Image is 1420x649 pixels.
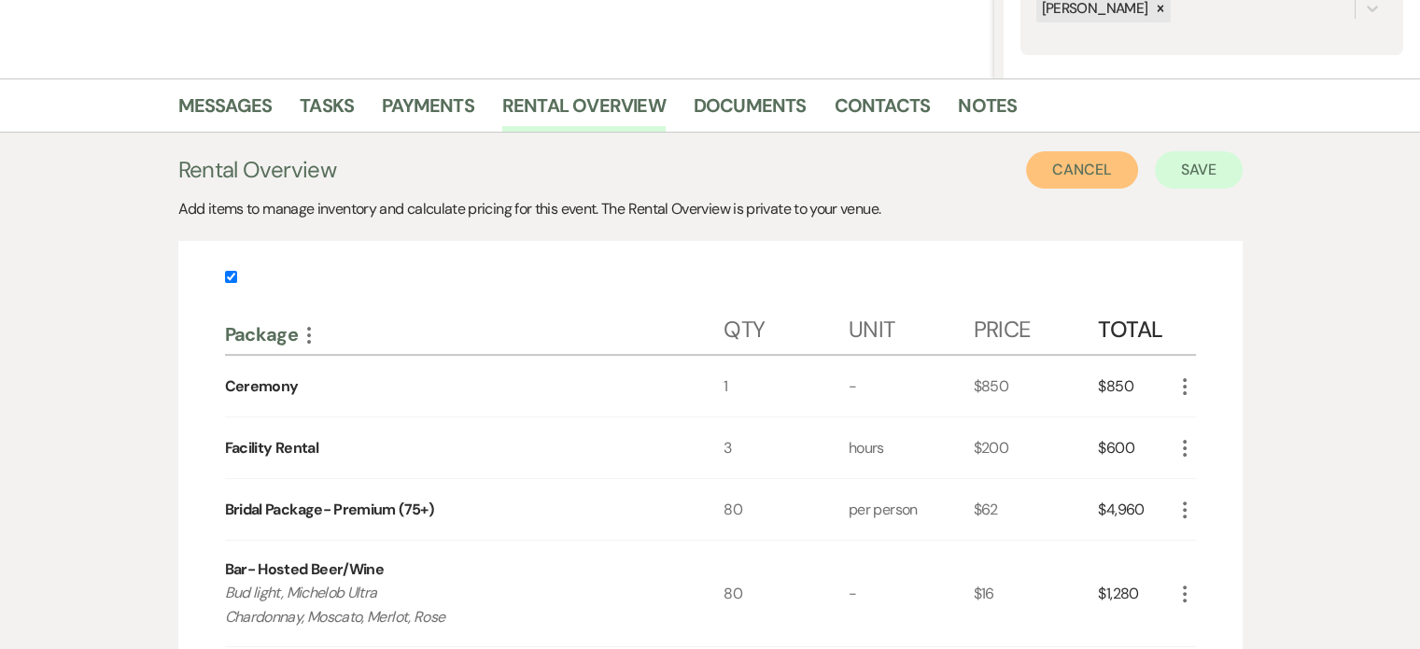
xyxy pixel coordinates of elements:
[1026,151,1138,189] button: Cancel
[1155,151,1243,189] button: Save
[974,298,1099,354] div: Price
[974,356,1099,416] div: $850
[849,298,974,354] div: Unit
[502,91,666,132] a: Rental Overview
[225,558,385,581] div: Bar- Hosted Beer/Wine
[724,479,849,540] div: 80
[724,541,849,646] div: 80
[849,479,974,540] div: per person
[958,91,1017,132] a: Notes
[300,91,354,132] a: Tasks
[694,91,807,132] a: Documents
[178,198,1243,220] div: Add items to manage inventory and calculate pricing for this event. The Rental Overview is privat...
[225,581,674,628] p: Bud light, Michelob Ultra Chardonnay, Moscato, Merlot, Rose
[724,417,849,478] div: 3
[1098,479,1173,540] div: $4,960
[1098,356,1173,416] div: $850
[225,437,318,459] div: Facility Rental
[1098,298,1173,354] div: Total
[1098,417,1173,478] div: $600
[849,356,974,416] div: -
[178,91,273,132] a: Messages
[382,91,474,132] a: Payments
[835,91,931,132] a: Contacts
[974,417,1099,478] div: $200
[225,375,299,398] div: Ceremony
[724,298,849,354] div: Qty
[225,499,433,521] div: Bridal Package- Premium (75+)
[225,322,724,346] div: Package
[849,417,974,478] div: hours
[1098,541,1173,646] div: $1,280
[849,541,974,646] div: -
[974,541,1099,646] div: $16
[974,479,1099,540] div: $62
[178,153,336,187] h3: Rental Overview
[724,356,849,416] div: 1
